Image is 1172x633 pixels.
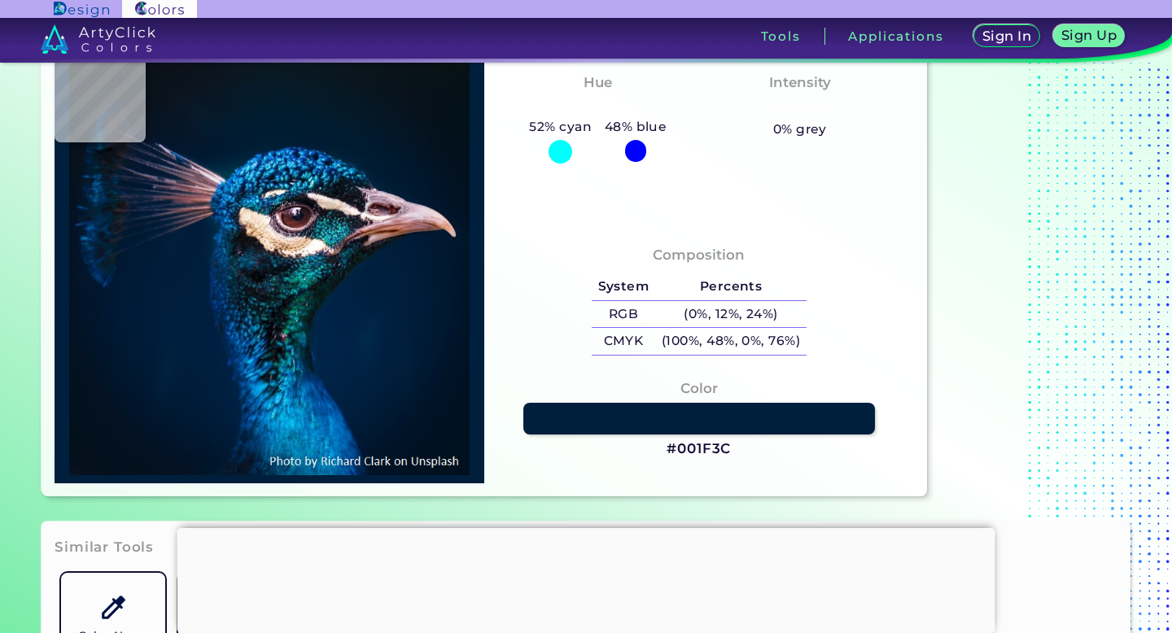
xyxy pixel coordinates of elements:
[764,97,835,116] h3: Vibrant
[592,301,655,328] h5: RGB
[655,301,807,328] h5: (0%, 12%, 24%)
[584,71,612,94] h4: Hue
[552,97,644,116] h3: Cyan-Blue
[653,243,745,267] h4: Composition
[63,59,476,475] img: img_pavlin.jpg
[99,593,128,622] img: icon_color_name_finder.svg
[667,439,731,459] h3: #001F3C
[592,273,655,300] h5: System
[985,30,1029,42] h5: Sign In
[655,328,807,355] h5: (100%, 48%, 0%, 76%)
[54,2,108,17] img: ArtyClick Design logo
[977,26,1037,46] a: Sign In
[655,273,807,300] h5: Percents
[177,528,995,629] iframe: Advertisement
[769,71,831,94] h4: Intensity
[523,116,598,138] h5: 52% cyan
[773,119,827,140] h5: 0% grey
[55,538,154,557] h3: Similar Tools
[680,377,718,400] h4: Color
[1056,26,1121,46] a: Sign Up
[41,24,155,54] img: logo_artyclick_colors_white.svg
[598,116,673,138] h5: 48% blue
[761,30,801,42] h3: Tools
[1064,29,1114,41] h5: Sign Up
[848,30,943,42] h3: Applications
[592,328,655,355] h5: CMYK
